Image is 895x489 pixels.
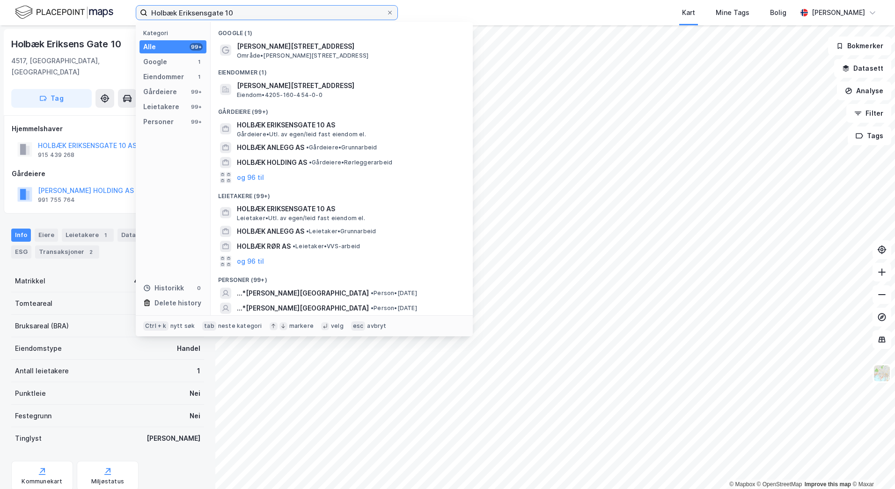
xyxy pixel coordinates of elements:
[35,229,58,242] div: Eiere
[12,123,204,134] div: Hjemmelshaver
[237,142,304,153] span: HOLBÆK ANLEGG AS
[190,43,203,51] div: 99+
[147,433,200,444] div: [PERSON_NAME]
[190,103,203,111] div: 99+
[837,81,891,100] button: Analyse
[237,91,323,99] span: Eiendom • 4205-160-454-0-0
[11,89,92,108] button: Tag
[873,364,891,382] img: Z
[11,37,123,52] div: Holbæk Eriksens Gate 10
[237,215,365,222] span: Leietaker • Utl. av egen/leid fast eiendom el.
[237,203,462,215] span: HOLBÆK ERIKSENSGATE 10 AS
[15,298,52,309] div: Tomteareal
[237,288,369,299] span: ...*[PERSON_NAME][GEOGRAPHIC_DATA]
[15,388,46,399] div: Punktleie
[12,168,204,179] div: Gårdeiere
[143,116,174,127] div: Personer
[15,343,62,354] div: Eiendomstype
[237,131,366,138] span: Gårdeiere • Utl. av egen/leid fast eiendom el.
[197,365,200,377] div: 1
[367,322,386,330] div: avbryt
[15,4,113,21] img: logo.f888ab2527a4732fd821a326f86c7f29.svg
[211,22,473,39] div: Google (1)
[812,7,865,18] div: [PERSON_NAME]
[62,229,114,242] div: Leietakere
[848,126,891,145] button: Tags
[143,41,156,52] div: Alle
[35,245,99,259] div: Transaksjoner
[211,101,473,118] div: Gårdeiere (99+)
[11,245,31,259] div: ESG
[195,284,203,292] div: 0
[117,229,153,242] div: Datasett
[190,118,203,126] div: 99+
[211,269,473,286] div: Personer (99+)
[86,247,95,257] div: 2
[846,104,891,123] button: Filter
[147,6,386,20] input: Søk på adresse, matrikkel, gårdeiere, leietakere eller personer
[190,388,200,399] div: Nei
[351,321,366,331] div: esc
[306,228,309,235] span: •
[770,7,786,18] div: Bolig
[143,71,184,82] div: Eiendommer
[195,73,203,81] div: 1
[371,289,417,297] span: Person • [DATE]
[293,243,295,250] span: •
[237,226,304,237] span: HOLBÆK ANLEGG AS
[293,243,360,250] span: Leietaker • VVS-arbeid
[143,321,169,331] div: Ctrl + k
[828,37,891,55] button: Bokmerker
[91,478,124,485] div: Miljøstatus
[15,320,69,332] div: Bruksareal (BRA)
[716,7,749,18] div: Mine Tags
[237,303,369,314] span: ...*[PERSON_NAME][GEOGRAPHIC_DATA]
[15,275,45,287] div: Matrikkel
[237,172,264,183] button: og 96 til
[237,256,264,267] button: og 96 til
[306,228,376,235] span: Leietaker • Grunnarbeid
[237,80,462,91] span: [PERSON_NAME][STREET_ADDRESS]
[15,410,51,422] div: Festegrunn
[757,481,802,488] a: OpenStreetMap
[218,322,262,330] div: neste kategori
[177,343,200,354] div: Handel
[371,304,374,311] span: •
[729,481,755,488] a: Mapbox
[143,282,184,294] div: Historikk
[154,297,201,309] div: Delete history
[237,241,291,252] span: HOLBÆK RØR AS
[309,159,392,166] span: Gårdeiere • Rørleggerarbeid
[237,41,462,52] span: [PERSON_NAME][STREET_ADDRESS]
[38,196,75,204] div: 991 755 764
[143,101,179,112] div: Leietakere
[195,58,203,66] div: 1
[143,86,177,97] div: Gårdeiere
[237,119,462,131] span: HOLBÆK ERIKSENSGATE 10 AS
[237,157,307,168] span: HOLBÆK HOLDING AS
[202,321,216,331] div: tab
[190,410,200,422] div: Nei
[237,52,368,59] span: Område • [PERSON_NAME][STREET_ADDRESS]
[805,481,851,488] a: Improve this map
[682,7,695,18] div: Kart
[309,159,312,166] span: •
[306,144,309,151] span: •
[143,30,206,37] div: Kategori
[170,322,195,330] div: nytt søk
[306,144,377,151] span: Gårdeiere • Grunnarbeid
[15,433,42,444] div: Tinglyst
[38,151,74,159] div: 915 439 268
[289,322,314,330] div: markere
[15,365,69,377] div: Antall leietakere
[211,61,473,78] div: Eiendommer (1)
[371,304,417,312] span: Person • [DATE]
[190,88,203,96] div: 99+
[848,444,895,489] iframe: Chat Widget
[211,185,473,202] div: Leietakere (99+)
[371,289,374,296] span: •
[22,478,62,485] div: Kommunekart
[11,229,31,242] div: Info
[101,230,110,240] div: 1
[834,59,891,78] button: Datasett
